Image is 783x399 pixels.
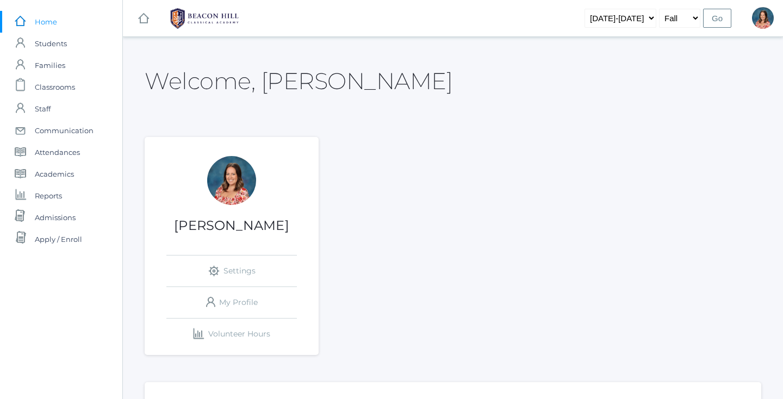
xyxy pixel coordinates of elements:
h2: Welcome, [PERSON_NAME] [145,68,452,93]
span: Admissions [35,207,76,228]
span: Communication [35,120,94,141]
span: Students [35,33,67,54]
a: My Profile [166,287,297,318]
span: Classrooms [35,76,75,98]
span: Attendances [35,141,80,163]
span: Home [35,11,57,33]
span: Apply / Enroll [35,228,82,250]
div: Jennifer Jenkins [207,156,256,205]
span: Staff [35,98,51,120]
a: Settings [166,255,297,286]
img: BHCALogos-05-308ed15e86a5a0abce9b8dd61676a3503ac9727e845dece92d48e8588c001991.png [164,5,245,32]
span: Reports [35,185,62,207]
a: Volunteer Hours [166,319,297,350]
span: Families [35,54,65,76]
input: Go [703,9,731,28]
div: Jennifer Jenkins [752,7,774,29]
span: Academics [35,163,74,185]
h1: [PERSON_NAME] [145,219,319,233]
